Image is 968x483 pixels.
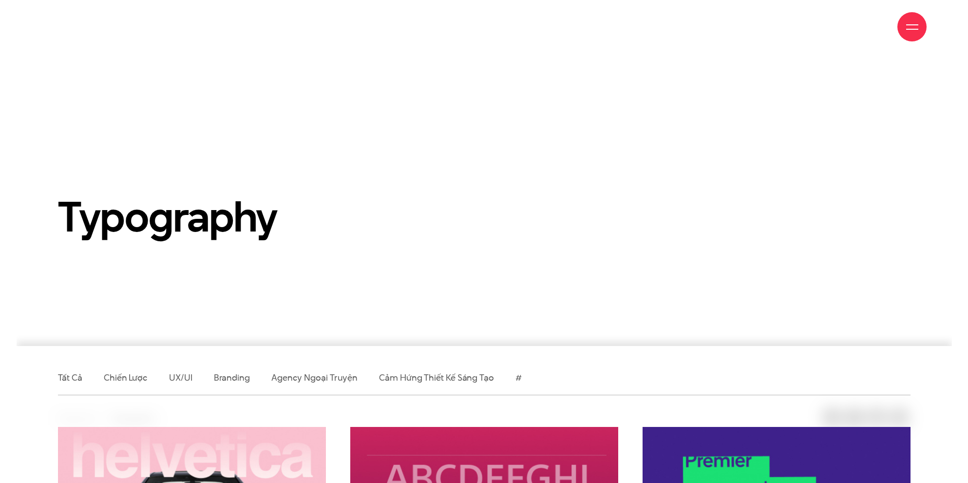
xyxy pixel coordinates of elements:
[271,371,358,384] a: Agency ngoại truyện
[58,371,82,384] a: Tất cả
[104,371,148,384] a: Chiến lược
[58,194,326,239] h1: Typography
[214,371,250,384] a: Branding
[379,371,494,384] a: Cảm hứng thiết kế sáng tạo
[169,371,192,384] a: UX/UI
[515,371,522,384] a: #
